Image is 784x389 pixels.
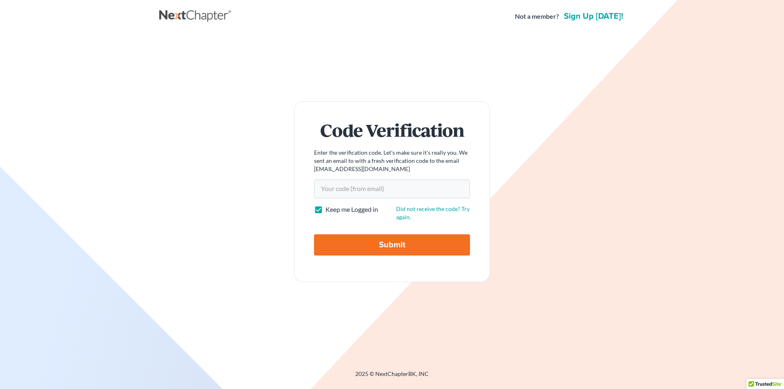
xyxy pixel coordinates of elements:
[314,149,470,173] p: Enter the verification code. Let's make sure it's really you. We sent an email to with a fresh ve...
[562,12,625,20] a: Sign up [DATE]!
[396,205,470,220] a: Did not receive the code? Try again.
[314,180,470,198] input: Your code (from email)
[314,121,470,139] h1: Code Verification
[515,12,559,21] strong: Not a member?
[159,370,625,385] div: 2025 © NextChapterBK, INC
[314,234,470,256] input: Submit
[325,205,378,214] label: Keep me Logged in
